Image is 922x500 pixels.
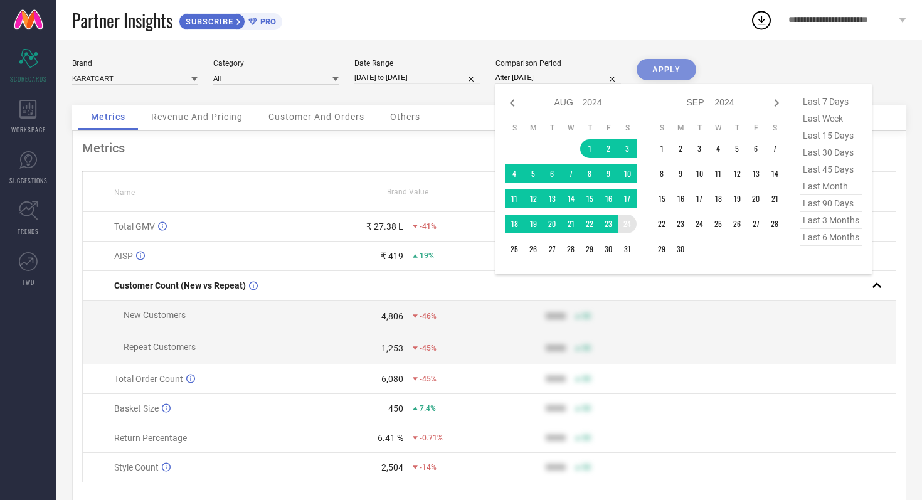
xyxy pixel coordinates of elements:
a: SUBSCRIBEPRO [179,10,282,30]
td: Fri Aug 30 2024 [599,240,618,258]
span: Partner Insights [72,8,172,33]
span: Metrics [91,112,125,122]
td: Wed Aug 21 2024 [561,215,580,233]
th: Sunday [652,123,671,133]
td: Fri Aug 23 2024 [599,215,618,233]
span: Customer And Orders [268,112,364,122]
th: Friday [599,123,618,133]
td: Sat Aug 31 2024 [618,240,637,258]
td: Tue Sep 03 2024 [690,139,709,158]
td: Tue Aug 20 2024 [543,215,561,233]
td: Sat Sep 07 2024 [765,139,784,158]
span: -41% [420,222,437,231]
td: Thu Sep 05 2024 [728,139,746,158]
td: Thu Sep 26 2024 [728,215,746,233]
td: Fri Sep 27 2024 [746,215,765,233]
span: Style Count [114,462,159,472]
td: Sun Aug 11 2024 [505,189,524,208]
span: Total GMV [114,221,155,231]
td: Sun Sep 08 2024 [652,164,671,183]
span: last 45 days [800,161,862,178]
span: 19% [420,252,434,260]
div: ₹ 27.38 L [366,221,403,231]
td: Mon Sep 16 2024 [671,189,690,208]
td: Sun Sep 15 2024 [652,189,671,208]
span: 50 [582,312,591,321]
td: Fri Aug 02 2024 [599,139,618,158]
td: Mon Aug 19 2024 [524,215,543,233]
td: Wed Aug 28 2024 [561,240,580,258]
td: Wed Sep 18 2024 [709,189,728,208]
th: Saturday [765,123,784,133]
td: Fri Sep 20 2024 [746,189,765,208]
td: Tue Aug 13 2024 [543,189,561,208]
td: Tue Aug 27 2024 [543,240,561,258]
td: Mon Sep 30 2024 [671,240,690,258]
td: Mon Sep 09 2024 [671,164,690,183]
td: Sun Aug 04 2024 [505,164,524,183]
td: Sat Sep 21 2024 [765,189,784,208]
div: 6.41 % [378,433,403,443]
td: Sun Sep 01 2024 [652,139,671,158]
span: Basket Size [114,403,159,413]
td: Tue Aug 06 2024 [543,164,561,183]
div: 9999 [546,403,566,413]
td: Mon Aug 12 2024 [524,189,543,208]
th: Wednesday [709,123,728,133]
td: Tue Sep 17 2024 [690,189,709,208]
div: Previous month [505,95,520,110]
span: last 3 months [800,212,862,229]
div: ₹ 419 [381,251,403,261]
td: Thu Aug 22 2024 [580,215,599,233]
td: Wed Aug 14 2024 [561,189,580,208]
td: Sat Aug 24 2024 [618,215,637,233]
span: last 6 months [800,229,862,246]
span: SUGGESTIONS [9,176,48,185]
td: Sun Sep 22 2024 [652,215,671,233]
td: Sat Aug 17 2024 [618,189,637,208]
div: Open download list [750,9,773,31]
span: New Customers [124,310,186,320]
span: WORKSPACE [11,125,46,134]
input: Select date range [354,71,480,84]
div: 9999 [546,311,566,321]
div: Category [213,59,339,68]
td: Fri Sep 06 2024 [746,139,765,158]
div: 9999 [546,374,566,384]
th: Monday [524,123,543,133]
td: Tue Sep 24 2024 [690,215,709,233]
span: SCORECARDS [10,74,47,83]
span: PRO [257,17,276,26]
td: Fri Aug 16 2024 [599,189,618,208]
td: Wed Aug 07 2024 [561,164,580,183]
td: Tue Sep 10 2024 [690,164,709,183]
td: Mon Sep 02 2024 [671,139,690,158]
th: Tuesday [543,123,561,133]
div: 450 [388,403,403,413]
span: Brand Value [387,188,428,196]
th: Wednesday [561,123,580,133]
span: last month [800,178,862,195]
th: Saturday [618,123,637,133]
div: Metrics [82,141,896,156]
div: 1,253 [381,343,403,353]
span: 50 [582,404,591,413]
input: Select comparison period [495,71,621,84]
span: Customer Count (New vs Repeat) [114,280,246,290]
th: Tuesday [690,123,709,133]
span: -45% [420,344,437,353]
span: 50 [582,434,591,442]
div: 9999 [546,433,566,443]
span: Revenue And Pricing [151,112,243,122]
td: Mon Aug 26 2024 [524,240,543,258]
span: SUBSCRIBE [179,17,236,26]
td: Thu Sep 12 2024 [728,164,746,183]
td: Mon Aug 05 2024 [524,164,543,183]
td: Thu Aug 01 2024 [580,139,599,158]
div: Date Range [354,59,480,68]
th: Thursday [580,123,599,133]
span: last 15 days [800,127,862,144]
td: Sat Aug 03 2024 [618,139,637,158]
td: Thu Aug 08 2024 [580,164,599,183]
td: Sat Aug 10 2024 [618,164,637,183]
